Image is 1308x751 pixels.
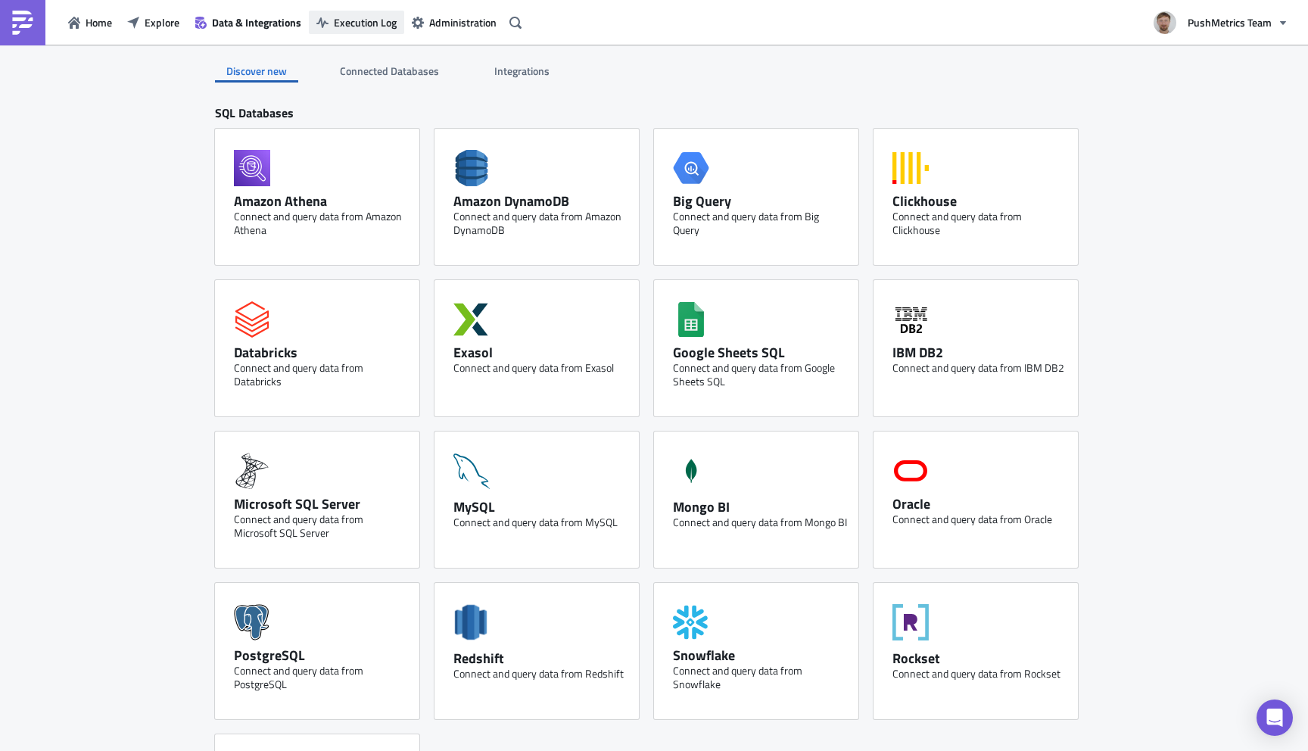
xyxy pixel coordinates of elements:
[1152,10,1178,36] img: Avatar
[215,105,1093,129] div: SQL Databases
[453,361,628,375] div: Connect and query data from Exasol
[86,14,112,30] span: Home
[120,11,187,34] button: Explore
[187,11,309,34] button: Data & Integrations
[61,11,120,34] button: Home
[673,344,847,361] div: Google Sheets SQL
[1188,14,1272,30] span: PushMetrics Team
[212,14,301,30] span: Data & Integrations
[453,498,628,516] div: MySQL
[309,11,404,34] button: Execution Log
[234,513,408,540] div: Connect and query data from Microsoft SQL Server
[404,11,504,34] button: Administration
[340,63,441,79] span: Connected Databases
[453,667,628,681] div: Connect and query data from Redshift
[673,361,847,388] div: Connect and query data from Google Sheets SQL
[892,650,1067,667] div: Rockset
[892,192,1067,210] div: Clickhouse
[145,14,179,30] span: Explore
[234,192,408,210] div: Amazon Athena
[453,650,628,667] div: Redshift
[673,647,847,664] div: Snowflake
[234,495,408,513] div: Microsoft SQL Server
[892,361,1067,375] div: Connect and query data from IBM DB2
[673,498,847,516] div: Mongo BI
[453,192,628,210] div: Amazon DynamoDB
[429,14,497,30] span: Administration
[234,647,408,664] div: PostgreSQL
[1257,700,1293,736] div: Open Intercom Messenger
[1144,6,1297,39] button: PushMetrics Team
[892,667,1067,681] div: Connect and query data from Rockset
[673,192,847,210] div: Big Query
[234,210,408,237] div: Connect and query data from Amazon Athena
[673,664,847,691] div: Connect and query data from Snowflake
[453,210,628,237] div: Connect and query data from Amazon DynamoDB
[892,344,1067,361] div: IBM DB2
[892,513,1067,526] div: Connect and query data from Oracle
[673,516,847,529] div: Connect and query data from Mongo BI
[673,210,847,237] div: Connect and query data from Big Query
[11,11,35,35] img: PushMetrics
[494,63,552,79] span: Integrations
[453,344,628,361] div: Exasol
[234,361,408,388] div: Connect and query data from Databricks
[892,210,1067,237] div: Connect and query data from Clickhouse
[892,301,929,338] svg: IBM DB2
[892,495,1067,513] div: Oracle
[234,664,408,691] div: Connect and query data from PostgreSQL
[334,14,397,30] span: Execution Log
[215,60,298,83] div: Discover new
[453,516,628,529] div: Connect and query data from MySQL
[234,344,408,361] div: Databricks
